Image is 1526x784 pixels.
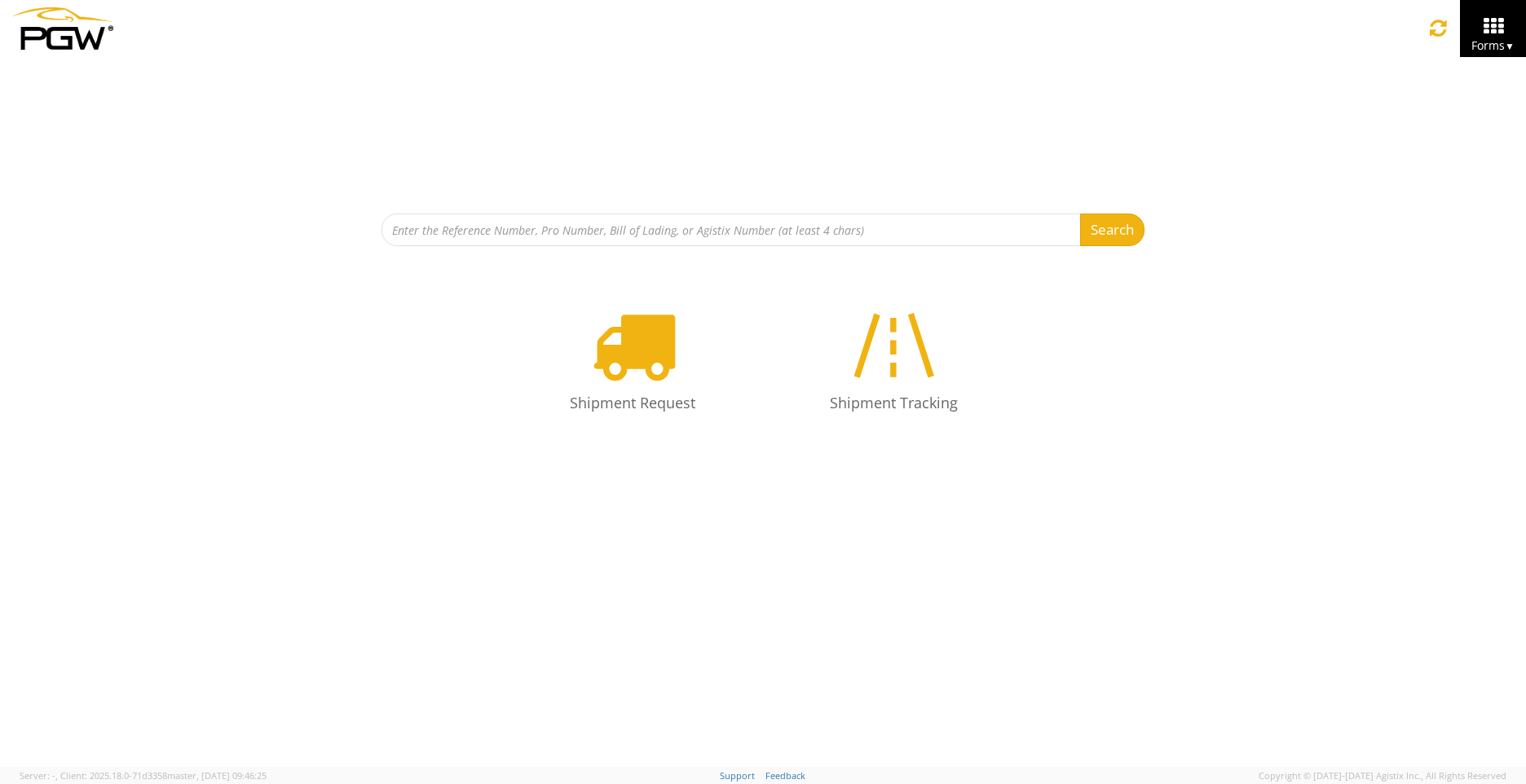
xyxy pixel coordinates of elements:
[1471,37,1515,53] span: Forms
[381,214,1081,246] input: Enter the Reference Number, Pro Number, Bill of Lading, or Agistix Number (at least 4 chars)
[1505,39,1515,53] span: ▼
[765,769,805,782] a: Feedback
[720,769,755,782] a: Support
[60,769,267,782] span: Client: 2025.18.0-71d3358
[1259,769,1506,782] span: Copyright © [DATE]-[DATE] Agistix Inc., All Rights Reserved
[167,769,267,782] span: master, [DATE] 09:46:25
[527,395,739,412] h4: Shipment Request
[55,769,58,782] span: ,
[20,769,58,782] span: Server: -
[771,287,1016,436] a: Shipment Tracking
[1080,214,1144,246] button: Search
[787,395,999,412] h4: Shipment Tracking
[510,287,755,436] a: Shipment Request
[12,7,113,50] img: pgw-form-logo-1aaa8060b1cc70fad034.png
